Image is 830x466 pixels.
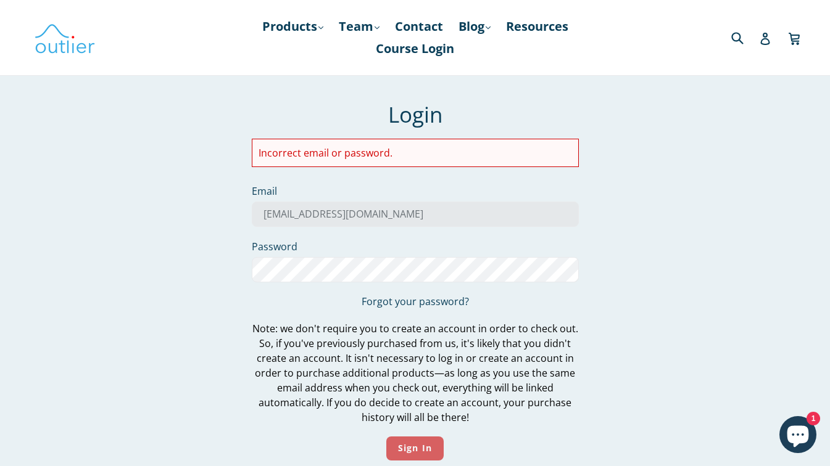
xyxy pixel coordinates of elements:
a: Blog [452,15,497,38]
a: Team [333,15,386,38]
h1: Login [252,102,579,128]
p: Note: we don't require you to create an account in order to check out. So, if you've previously p... [252,321,579,425]
li: Incorrect email or password. [259,145,572,160]
input: Search [728,25,762,50]
inbox-online-store-chat: Shopify online store chat [776,416,820,456]
a: Course Login [370,38,460,60]
a: Resources [500,15,575,38]
input: Sign In [386,436,444,460]
a: Products [256,15,330,38]
a: Contact [389,15,449,38]
label: Email [252,184,579,198]
label: Password [252,239,579,254]
a: Forgot your password? [362,295,469,308]
img: Outlier Linguistics [34,20,96,55]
